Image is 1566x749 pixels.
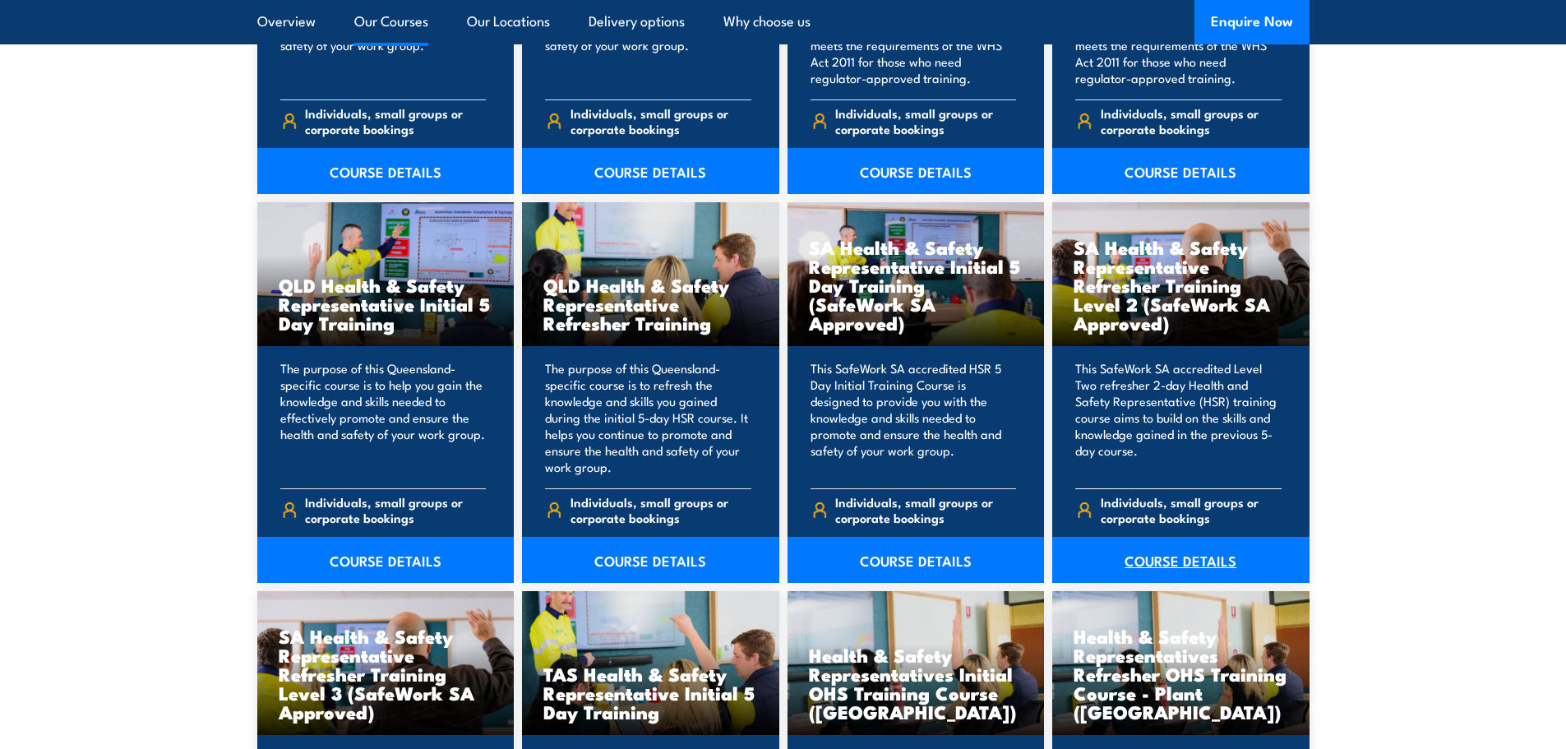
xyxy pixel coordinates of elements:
[571,494,751,525] span: Individuals, small groups or corporate bookings
[809,645,1023,721] h3: Health & Safety Representatives Initial OHS Training Course ([GEOGRAPHIC_DATA])
[835,105,1016,136] span: Individuals, small groups or corporate bookings
[1075,360,1282,475] p: This SafeWork SA accredited Level Two refresher 2-day Health and Safety Representative (HSR) trai...
[1052,148,1310,194] a: COURSE DETAILS
[257,537,515,583] a: COURSE DETAILS
[1101,105,1282,136] span: Individuals, small groups or corporate bookings
[305,494,486,525] span: Individuals, small groups or corporate bookings
[571,105,751,136] span: Individuals, small groups or corporate bookings
[522,148,779,194] a: COURSE DETAILS
[279,626,493,721] h3: SA Health & Safety Representative Refresher Training Level 3 (SafeWork SA Approved)
[835,494,1016,525] span: Individuals, small groups or corporate bookings
[279,275,493,332] h3: QLD Health & Safety Representative Initial 5 Day Training
[811,360,1017,475] p: This SafeWork SA accredited HSR 5 Day Initial Training Course is designed to provide you with the...
[305,105,486,136] span: Individuals, small groups or corporate bookings
[1101,494,1282,525] span: Individuals, small groups or corporate bookings
[1052,537,1310,583] a: COURSE DETAILS
[545,360,751,475] p: The purpose of this Queensland-specific course is to refresh the knowledge and skills you gained ...
[257,148,515,194] a: COURSE DETAILS
[788,148,1045,194] a: COURSE DETAILS
[543,664,758,721] h3: TAS Health & Safety Representative Initial 5 Day Training
[809,238,1023,332] h3: SA Health & Safety Representative Initial 5 Day Training (SafeWork SA Approved)
[1074,626,1288,721] h3: Health & Safety Representatives Refresher OHS Training Course - Plant ([GEOGRAPHIC_DATA])
[1074,238,1288,332] h3: SA Health & Safety Representative Refresher Training Level 2 (SafeWork SA Approved)
[280,360,487,475] p: The purpose of this Queensland-specific course is to help you gain the knowledge and skills neede...
[543,275,758,332] h3: QLD Health & Safety Representative Refresher Training
[788,537,1045,583] a: COURSE DETAILS
[522,537,779,583] a: COURSE DETAILS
